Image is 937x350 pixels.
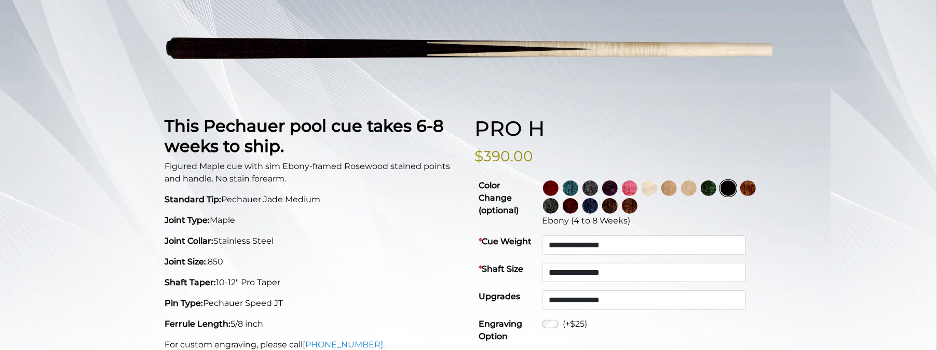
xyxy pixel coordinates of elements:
[543,198,559,214] img: Carbon
[582,180,598,196] img: Smoke
[642,180,657,196] img: No Stain
[165,215,210,225] strong: Joint Type:
[479,180,519,215] strong: Color Change (optional)
[681,180,697,196] img: Light Natural
[563,180,578,196] img: Turquoise
[701,180,716,196] img: Green
[622,198,637,214] img: Rose
[582,198,598,214] img: Blue
[165,297,463,310] p: Pechauer Speed JT
[165,319,231,329] strong: Ferrule Length:
[740,180,756,196] img: Chestnut
[165,214,463,227] p: Maple
[543,180,559,196] img: Wine
[165,298,203,308] strong: Pin Type:
[165,194,222,204] strong: Standard Tip:
[479,236,532,246] strong: Cue Weight
[542,215,768,227] div: Ebony (4 to 8 Weeks)
[475,116,772,141] h1: PRO H
[622,180,637,196] img: Pink
[479,264,524,274] strong: Shaft Size
[165,277,216,287] strong: Shaft Taper:
[165,116,444,156] strong: This Pechauer pool cue takes 6-8 weeks to ship.
[303,340,385,349] a: [PHONE_NUMBER].
[563,198,578,214] img: Burgundy
[165,276,463,289] p: 10-12" Pro Taper
[165,236,214,246] strong: Joint Collar:
[165,235,463,247] p: Stainless Steel
[479,319,523,341] strong: Engraving Option
[165,257,207,267] strong: Joint Size:
[721,180,736,196] img: Ebony
[479,291,521,301] strong: Upgrades
[165,160,463,185] p: Figured Maple cue with sim Ebony-framed Rosewood stained points and handle. No stain forearm.
[165,318,463,330] p: 5/8 inch
[165,256,463,268] p: .850
[602,180,618,196] img: Purple
[602,198,618,214] img: Black Palm
[475,147,534,165] bdi: $390.00
[165,193,463,206] p: Pechauer Jade Medium
[661,180,677,196] img: Natural
[563,318,587,330] label: (+$25)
